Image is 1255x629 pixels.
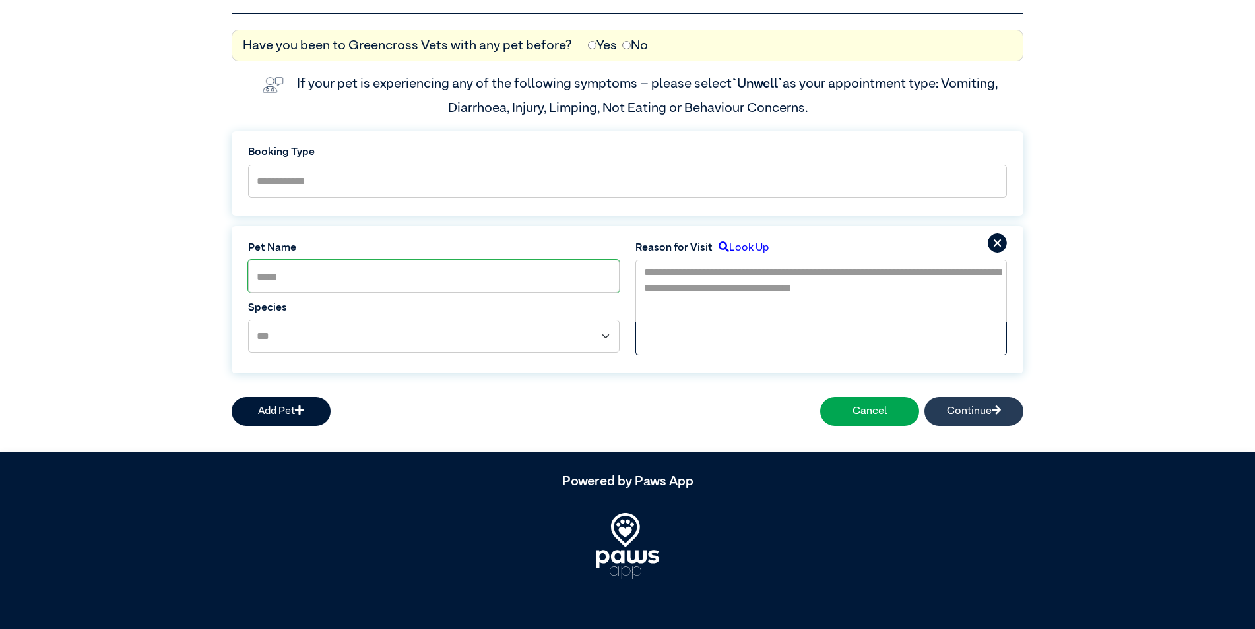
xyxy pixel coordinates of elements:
img: vet [257,72,289,98]
button: Continue [924,397,1023,426]
label: Have you been to Greencross Vets with any pet before? [243,36,572,55]
button: Cancel [820,397,919,426]
label: Look Up [713,240,769,256]
input: Yes [588,41,596,49]
label: Species [248,300,620,316]
img: PawsApp [596,513,659,579]
label: Pet Name [248,240,620,256]
span: “Unwell” [732,77,783,90]
button: Add Pet [232,397,331,426]
label: Booking Type [248,144,1007,160]
input: No [622,41,631,49]
label: If your pet is experiencing any of the following symptoms – please select as your appointment typ... [297,77,1000,114]
label: Reason for Visit [635,240,713,256]
label: Yes [588,36,617,55]
label: No [622,36,648,55]
h5: Powered by Paws App [232,473,1023,489]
